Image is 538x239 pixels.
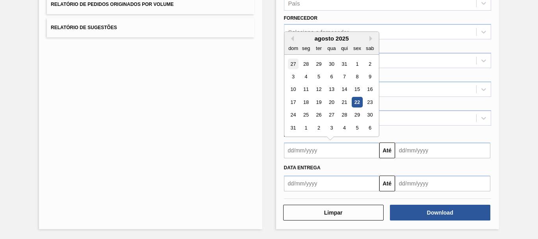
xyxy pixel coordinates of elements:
div: Choose sexta-feira, 15 de agosto de 2025 [352,84,362,95]
input: dd/mm/yyyy [395,143,490,158]
div: Choose quinta-feira, 7 de agosto de 2025 [339,71,349,82]
div: Choose domingo, 10 de agosto de 2025 [288,84,299,95]
div: Choose quinta-feira, 4 de setembro de 2025 [339,122,349,133]
div: Choose sábado, 30 de agosto de 2025 [364,110,375,120]
div: Choose quarta-feira, 6 de agosto de 2025 [326,71,337,82]
div: Choose quarta-feira, 27 de agosto de 2025 [326,110,337,120]
div: Choose segunda-feira, 11 de agosto de 2025 [301,84,311,95]
div: sex [352,43,362,54]
button: Download [390,205,490,220]
div: Choose quarta-feira, 30 de julho de 2025 [326,59,337,69]
div: Choose terça-feira, 26 de agosto de 2025 [313,110,324,120]
button: Limpar [283,205,384,220]
div: month 2025-08 [287,57,376,134]
span: Relatório de Pedidos Originados por Volume [51,2,174,7]
div: Choose sábado, 23 de agosto de 2025 [364,97,375,107]
div: Choose sábado, 16 de agosto de 2025 [364,84,375,95]
div: Choose domingo, 31 de agosto de 2025 [288,122,299,133]
div: Choose segunda-feira, 4 de agosto de 2025 [301,71,311,82]
div: Choose domingo, 17 de agosto de 2025 [288,97,299,107]
button: Até [379,176,395,191]
span: Relatório de Sugestões [51,25,117,30]
div: Choose domingo, 27 de julho de 2025 [288,59,299,69]
span: Data entrega [284,165,321,170]
div: Choose quarta-feira, 3 de setembro de 2025 [326,122,337,133]
div: Choose terça-feira, 5 de agosto de 2025 [313,71,324,82]
div: Choose domingo, 3 de agosto de 2025 [288,71,299,82]
div: seg [301,43,311,54]
div: Choose segunda-feira, 28 de julho de 2025 [301,59,311,69]
div: Choose sexta-feira, 5 de setembro de 2025 [352,122,362,133]
div: Choose segunda-feira, 25 de agosto de 2025 [301,110,311,120]
div: Choose sábado, 6 de setembro de 2025 [364,122,375,133]
div: Choose quinta-feira, 31 de julho de 2025 [339,59,349,69]
div: ter [313,43,324,54]
label: Fornecedor [284,15,317,21]
button: Até [379,143,395,158]
div: Choose terça-feira, 2 de setembro de 2025 [313,122,324,133]
div: Choose quarta-feira, 13 de agosto de 2025 [326,84,337,95]
div: Choose quarta-feira, 20 de agosto de 2025 [326,97,337,107]
div: Choose quinta-feira, 14 de agosto de 2025 [339,84,349,95]
input: dd/mm/yyyy [395,176,490,191]
div: Choose quinta-feira, 21 de agosto de 2025 [339,97,349,107]
div: qui [339,43,349,54]
div: Choose sexta-feira, 8 de agosto de 2025 [352,71,362,82]
div: Choose sexta-feira, 22 de agosto de 2025 [352,97,362,107]
div: Choose quinta-feira, 28 de agosto de 2025 [339,110,349,120]
div: agosto 2025 [284,35,379,42]
button: Previous Month [288,36,294,41]
div: Choose domingo, 24 de agosto de 2025 [288,110,299,120]
div: Choose segunda-feira, 1 de setembro de 2025 [301,122,311,133]
button: Relatório de Sugestões [47,18,254,37]
button: Next Month [369,36,375,41]
input: dd/mm/yyyy [284,143,379,158]
div: Choose terça-feira, 12 de agosto de 2025 [313,84,324,95]
div: Choose segunda-feira, 18 de agosto de 2025 [301,97,311,107]
div: Choose sábado, 9 de agosto de 2025 [364,71,375,82]
div: qua [326,43,337,54]
div: Choose sexta-feira, 29 de agosto de 2025 [352,110,362,120]
div: Choose terça-feira, 29 de julho de 2025 [313,59,324,69]
div: Selecione o fornecedor [288,29,349,35]
input: dd/mm/yyyy [284,176,379,191]
div: Choose sexta-feira, 1 de agosto de 2025 [352,59,362,69]
div: dom [288,43,299,54]
div: Choose sábado, 2 de agosto de 2025 [364,59,375,69]
div: Choose terça-feira, 19 de agosto de 2025 [313,97,324,107]
div: sab [364,43,375,54]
